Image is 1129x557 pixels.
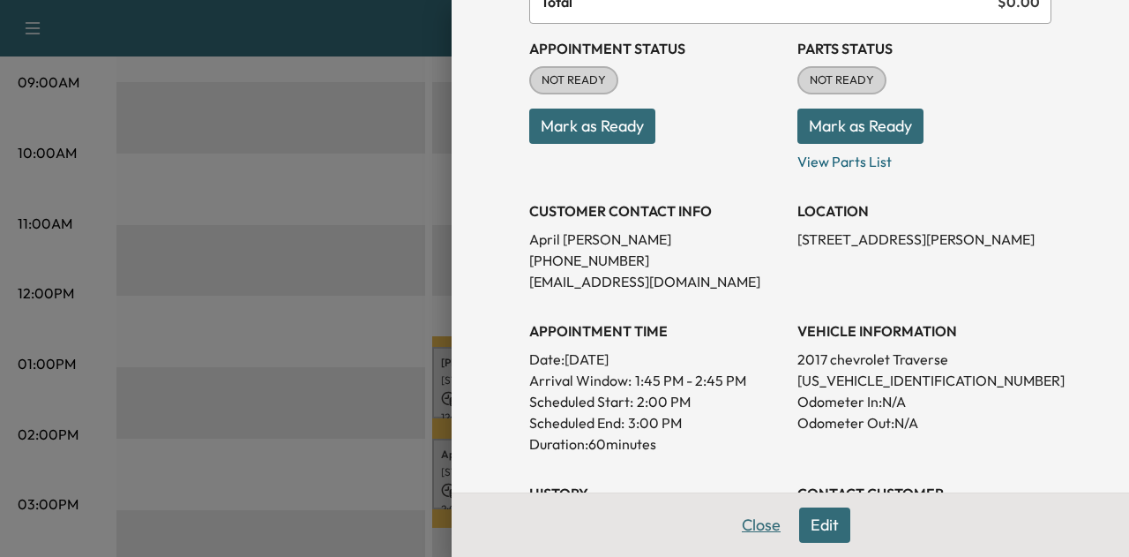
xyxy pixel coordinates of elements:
[529,271,783,292] p: [EMAIL_ADDRESS][DOMAIN_NAME]
[797,320,1051,342] h3: VEHICLE INFORMATION
[529,349,783,370] p: Date: [DATE]
[628,412,682,433] p: 3:00 PM
[797,412,1051,433] p: Odometer Out: N/A
[797,349,1051,370] p: 2017 chevrolet Traverse
[529,38,783,59] h3: Appointment Status
[529,391,633,412] p: Scheduled Start:
[797,370,1051,391] p: [US_VEHICLE_IDENTIFICATION_NUMBER]
[797,144,1051,172] p: View Parts List
[531,72,617,89] span: NOT READY
[730,508,792,543] button: Close
[529,433,783,455] p: Duration: 60 minutes
[635,370,746,391] span: 1:45 PM - 2:45 PM
[529,483,783,504] h3: History
[797,200,1051,222] h3: LOCATION
[529,320,783,342] h3: APPOINTMENT TIME
[529,109,655,144] button: Mark as Ready
[529,200,783,222] h3: CUSTOMER CONTACT INFO
[529,250,783,271] p: [PHONE_NUMBER]
[529,370,783,391] p: Arrival Window:
[797,229,1051,250] p: [STREET_ADDRESS][PERSON_NAME]
[637,391,691,412] p: 2:00 PM
[797,483,1051,504] h3: CONTACT CUSTOMER
[797,38,1051,59] h3: Parts Status
[799,508,850,543] button: Edit
[529,229,783,250] p: April [PERSON_NAME]
[797,109,923,144] button: Mark as Ready
[797,391,1051,412] p: Odometer In: N/A
[529,412,624,433] p: Scheduled End:
[799,72,885,89] span: NOT READY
